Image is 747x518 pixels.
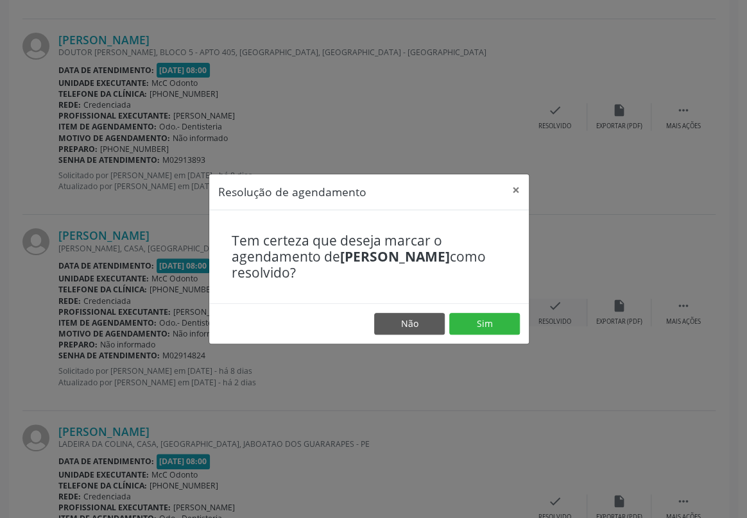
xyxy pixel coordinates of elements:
[340,247,450,265] b: [PERSON_NAME]
[218,183,366,200] h5: Resolução de agendamento
[374,313,445,335] button: Não
[449,313,520,335] button: Sim
[503,174,529,206] button: Close
[232,233,506,281] h4: Tem certeza que deseja marcar o agendamento de como resolvido?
